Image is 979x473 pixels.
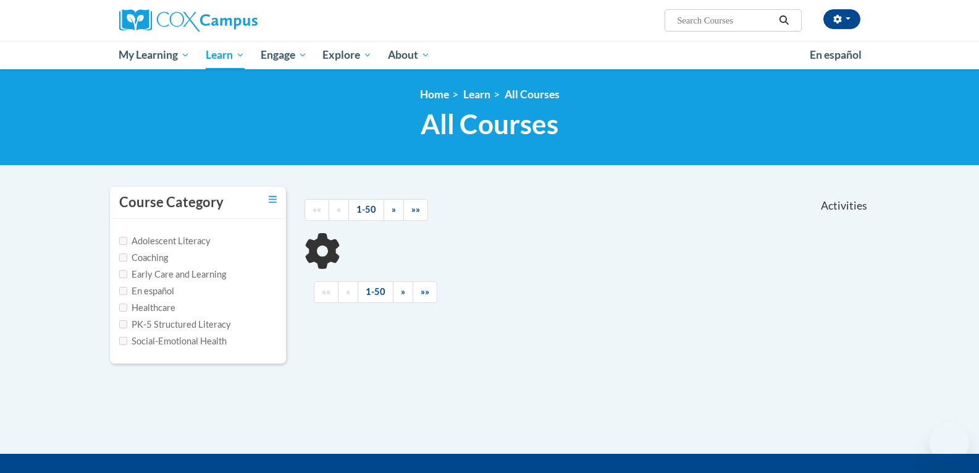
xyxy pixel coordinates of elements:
[421,286,429,297] span: »»
[676,13,775,28] input: Search Courses
[119,234,211,248] label: Adolescent Literacy
[314,281,338,303] a: Begining
[119,48,190,62] span: My Learning
[420,88,449,101] a: Home
[261,48,307,62] span: Engage
[388,48,430,62] span: About
[314,41,380,69] a: Explore
[380,41,438,69] a: About
[119,237,127,245] input: Checkbox for Options
[413,281,437,303] a: End
[823,9,860,29] button: Account Settings
[119,268,226,281] label: Early Care and Learning
[346,286,350,297] span: «
[313,204,321,215] span: ««
[401,286,405,297] span: »
[101,41,879,69] div: Main menu
[119,320,127,328] input: Checkbox for Options
[930,424,969,463] iframe: Button to launch messaging window
[119,304,127,312] input: Checkbox for Options
[119,335,227,348] label: Social-Emotional Health
[463,88,490,101] a: Learn
[119,287,127,295] input: Checkbox for Options
[821,199,867,213] span: Activities
[338,281,358,303] a: Previous
[119,337,127,345] input: Checkbox for Options
[111,41,198,69] a: My Learning
[198,41,253,69] a: Learn
[119,9,258,32] img: Cox Campus
[119,270,127,278] input: Checkbox for Options
[392,204,396,215] span: »
[329,199,349,221] a: Previous
[322,48,372,62] span: Explore
[393,281,413,303] a: Next
[802,42,870,68] a: En español
[358,281,393,303] a: 1-50
[269,193,277,207] a: Toggle collapse
[119,254,127,262] input: Checkbox for Options
[810,48,862,61] span: En español
[403,199,428,221] a: End
[322,286,330,297] span: ««
[505,88,560,101] a: All Courses
[253,41,315,69] a: Engage
[775,13,793,28] button: Search
[119,284,174,298] label: En español
[337,204,341,215] span: «
[384,199,404,221] a: Next
[119,301,175,315] label: Healthcare
[119,9,354,32] a: Cox Campus
[119,193,224,212] h3: Course Category
[411,204,420,215] span: »»
[421,108,558,140] span: All Courses
[206,48,245,62] span: Learn
[119,318,231,331] label: PK-5 Structured Literacy
[305,199,329,221] a: Begining
[119,251,168,265] label: Coaching
[348,199,384,221] a: 1-50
